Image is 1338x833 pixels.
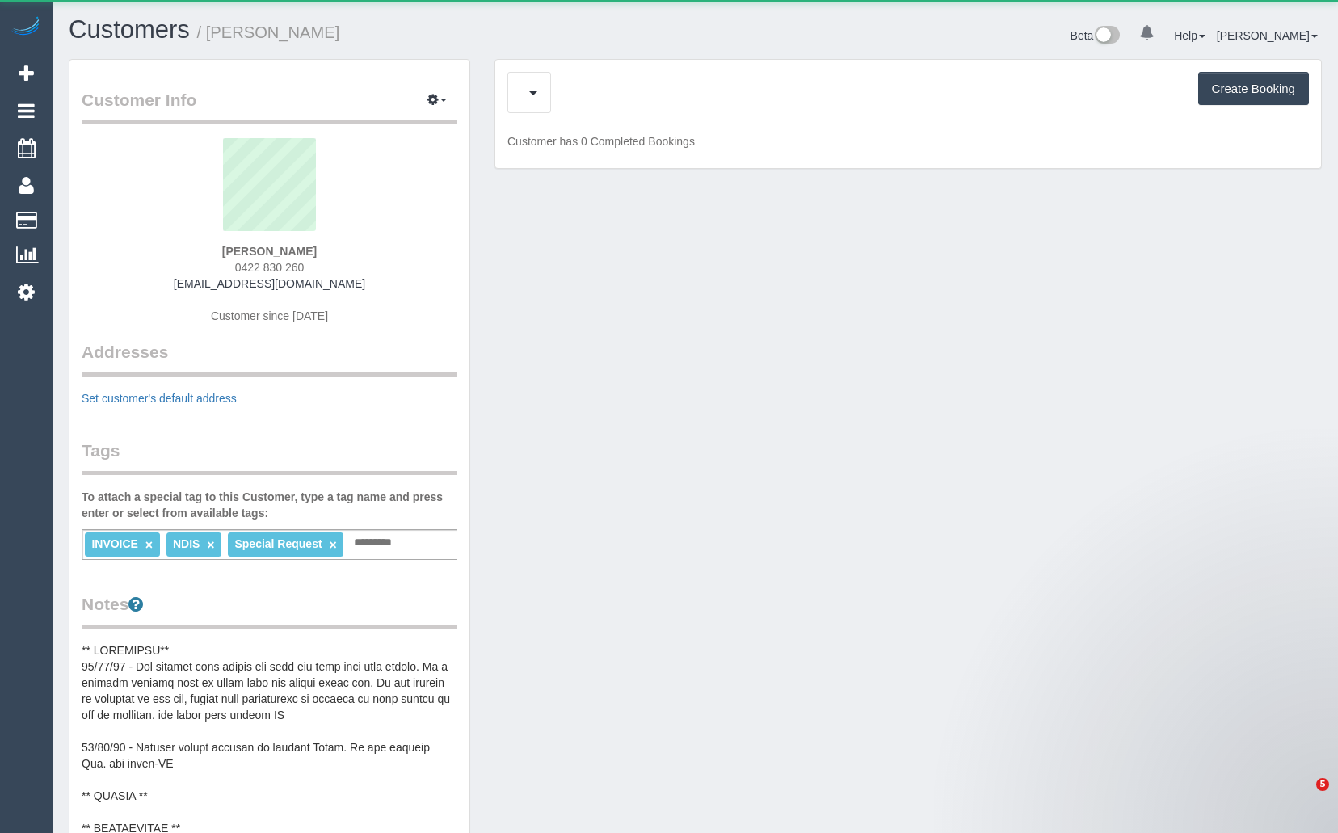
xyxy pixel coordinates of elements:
span: NDIS [173,537,200,550]
a: × [330,538,337,552]
a: × [207,538,214,552]
legend: Notes [82,592,457,629]
a: Customers [69,15,190,44]
span: 0422 830 260 [235,261,305,274]
label: To attach a special tag to this Customer, type a tag name and press enter or select from availabl... [82,489,457,521]
a: Beta [1071,29,1121,42]
span: Special Request [234,537,322,550]
a: Help [1174,29,1205,42]
a: × [145,538,153,552]
img: New interface [1093,26,1120,47]
a: [PERSON_NAME] [1217,29,1318,42]
img: Automaid Logo [10,16,42,39]
legend: Customer Info [82,88,457,124]
small: / [PERSON_NAME] [197,23,340,41]
span: Customer since [DATE] [211,309,328,322]
span: 5 [1316,778,1329,791]
span: INVOICE [91,537,138,550]
legend: Tags [82,439,457,475]
a: Set customer's default address [82,392,237,405]
p: Customer has 0 Completed Bookings [507,133,1309,149]
iframe: Intercom live chat [1283,778,1322,817]
strong: [PERSON_NAME] [222,245,317,258]
button: Create Booking [1198,72,1309,106]
a: [EMAIL_ADDRESS][DOMAIN_NAME] [174,277,365,290]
